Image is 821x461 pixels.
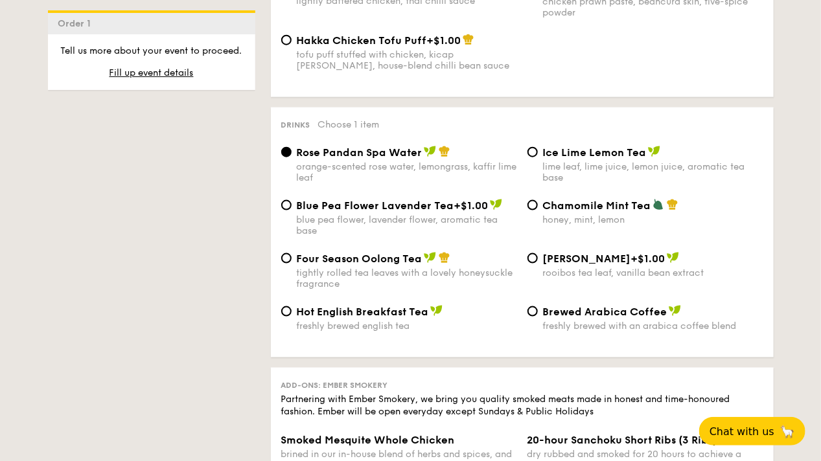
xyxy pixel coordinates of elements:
[58,18,97,29] span: Order 1
[297,253,422,265] span: Four Season Oolong Tea
[527,147,538,157] input: Ice Lime Lemon Tealime leaf, lime juice, lemon juice, aromatic tea base
[699,417,805,445] button: Chat with us🦙
[439,146,450,157] img: icon-chef-hat.a58ddaea.svg
[543,214,763,225] div: honey, mint, lemon
[281,147,292,157] input: Rose Pandan Spa Waterorange-scented rose water, lemongrass, kaffir lime leaf
[669,305,682,317] img: icon-vegan.f8ff3823.svg
[430,305,443,317] img: icon-vegan.f8ff3823.svg
[297,146,422,159] span: Rose Pandan Spa Water
[543,199,651,212] span: Chamomile Mint Tea
[667,199,678,210] img: icon-chef-hat.a58ddaea.svg
[297,320,517,332] div: freshly brewed english tea
[281,253,292,264] input: Four Season Oolong Teatightly rolled tea leaves with a lovely honeysuckle fragrance
[424,252,437,264] img: icon-vegan.f8ff3823.svg
[543,267,763,278] div: rooibos tea leaf, vanilla bean extract
[281,393,763,419] div: Partnering with Ember Smokery, we bring you quality smoked meats made in honest and time-honoured...
[543,161,763,183] div: lime leaf, lime juice, lemon juice, aromatic tea base
[297,306,429,318] span: Hot English Breakfast Tea
[780,424,795,439] span: 🦙
[710,425,774,438] span: Chat with us
[318,119,380,130] span: Choose 1 item
[527,434,717,447] span: 20-hour Sanchoku Short Ribs (3 Ribs)
[490,199,503,210] img: icon-vegan.f8ff3823.svg
[543,253,631,265] span: [PERSON_NAME]
[648,146,661,157] img: icon-vegan.f8ff3823.svg
[543,146,647,159] span: Ice Lime Lemon Tea
[543,320,763,332] div: freshly brewed with an arabica coffee blend
[281,120,310,129] span: Drinks
[58,45,245,58] p: Tell us more about your event to proceed.
[297,267,517,289] div: tightly rolled tea leaves with a lovely honeysuckle fragrance
[281,381,388,390] span: Add-ons: Ember Smokery
[281,35,292,45] input: Hakka Chicken Tofu Puff+$1.00tofu puff stuffed with chicken, kicap [PERSON_NAME], house-blend chi...
[463,34,474,45] img: icon-chef-hat.a58ddaea.svg
[281,200,292,210] input: Blue Pea Flower Lavender Tea+$1.00blue pea flower, lavender flower, aromatic tea base
[454,199,489,212] span: +$1.00
[281,306,292,317] input: Hot English Breakfast Teafreshly brewed english tea
[527,200,538,210] input: Chamomile Mint Teahoney, mint, lemon
[653,199,664,210] img: icon-vegetarian.fe4039eb.svg
[527,253,538,264] input: [PERSON_NAME]+$1.00rooibos tea leaf, vanilla bean extract
[543,306,667,318] span: Brewed Arabica Coffee
[297,49,517,71] div: tofu puff stuffed with chicken, kicap [PERSON_NAME], house-blend chilli bean sauce
[297,214,517,236] div: blue pea flower, lavender flower, aromatic tea base
[297,161,517,183] div: orange-scented rose water, lemongrass, kaffir lime leaf
[527,306,538,317] input: Brewed Arabica Coffeefreshly brewed with an arabica coffee blend
[297,34,427,47] span: Hakka Chicken Tofu Puff
[667,252,680,264] img: icon-vegan.f8ff3823.svg
[110,67,194,78] span: Fill up event details
[281,434,455,447] span: Smoked Mesquite Whole Chicken
[439,252,450,264] img: icon-chef-hat.a58ddaea.svg
[631,253,665,265] span: +$1.00
[427,34,461,47] span: +$1.00
[297,199,454,212] span: Blue Pea Flower Lavender Tea
[424,146,437,157] img: icon-vegan.f8ff3823.svg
